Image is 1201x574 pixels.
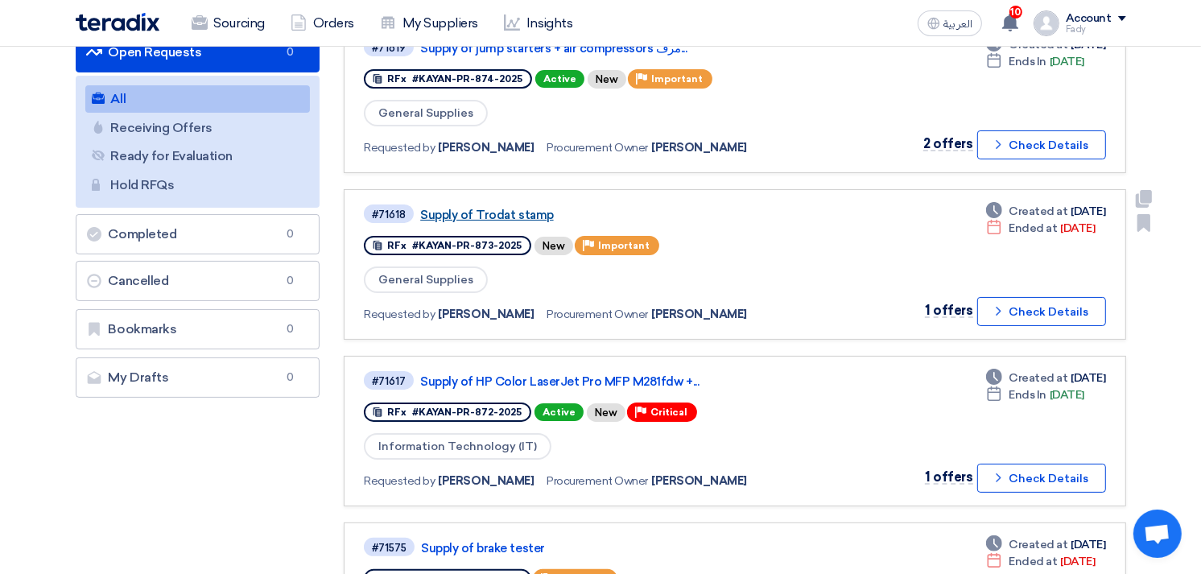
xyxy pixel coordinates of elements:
span: Information Technology (IT) [364,433,551,460]
span: Created at [1009,370,1067,386]
span: 1 offers [925,303,972,318]
div: New [534,237,573,255]
div: Fady [1066,25,1126,34]
div: [DATE] [986,370,1105,386]
span: 0 [280,370,299,386]
span: 1 offers [925,469,972,485]
div: [DATE] [986,203,1105,220]
div: Open chat [1133,510,1182,558]
span: [PERSON_NAME] [439,473,534,489]
a: Supply of jump starters + air compressors مرف... [420,41,823,56]
span: Procurement Owner [547,139,648,156]
a: All [85,85,311,113]
span: RFx [387,407,407,418]
span: [PERSON_NAME] [439,306,534,323]
span: 0 [280,321,299,337]
span: Procurement Owner [547,473,648,489]
div: New [587,403,625,422]
img: Teradix logo [76,13,159,31]
span: [PERSON_NAME] [651,473,747,489]
span: العربية [943,19,972,30]
img: profile_test.png [1034,10,1059,36]
a: Sourcing [179,6,278,41]
div: [DATE] [986,536,1105,553]
span: Important [651,73,703,85]
a: Completed0 [76,214,320,254]
div: New [588,70,626,89]
span: 2 offers [923,136,972,151]
a: Supply of brake tester [421,541,823,555]
div: #71619 [372,43,406,53]
span: 0 [280,226,299,242]
span: 0 [280,273,299,289]
span: Ends In [1009,386,1046,403]
button: Check Details [977,464,1106,493]
span: Important [598,240,650,251]
div: [DATE] [986,53,1084,70]
span: General Supplies [364,100,488,126]
div: [DATE] [986,220,1095,237]
a: Cancelled0 [76,261,320,301]
a: Supply of Trodat stamp [420,208,823,222]
div: #71575 [372,543,407,553]
span: Requested by [364,139,435,156]
div: [DATE] [986,553,1095,570]
div: #71617 [372,376,406,386]
button: Check Details [977,297,1106,326]
div: #71618 [372,209,406,220]
a: My Drafts0 [76,357,320,398]
span: 0 [280,44,299,60]
span: Created at [1009,536,1067,553]
span: [PERSON_NAME] [651,306,747,323]
span: [PERSON_NAME] [651,139,747,156]
span: Ended at [1009,220,1057,237]
a: Supply of HP Color LaserJet Pro MFP M281fdw +... [420,374,823,389]
span: RFx [387,240,407,251]
button: Check Details [977,130,1106,159]
span: Procurement Owner [547,306,648,323]
a: Orders [278,6,367,41]
a: Ready for Evaluation [85,142,311,170]
span: Ended at [1009,553,1057,570]
span: 10 [1009,6,1022,19]
a: Receiving Offers [85,114,311,142]
span: #KAYAN-PR-872-2025 [412,407,522,418]
span: RFx [387,73,407,85]
span: Ends In [1009,53,1046,70]
a: Insights [491,6,585,41]
a: Bookmarks0 [76,309,320,349]
a: My Suppliers [367,6,491,41]
a: Open Requests0 [76,32,320,72]
span: Critical [650,407,687,418]
span: Active [535,70,584,88]
div: Account [1066,12,1112,26]
a: Hold RFQs [85,171,311,199]
span: [PERSON_NAME] [439,139,534,156]
span: #KAYAN-PR-874-2025 [412,73,522,85]
span: #KAYAN-PR-873-2025 [412,240,522,251]
span: Requested by [364,306,435,323]
button: العربية [918,10,982,36]
span: Requested by [364,473,435,489]
span: Created at [1009,203,1067,220]
span: General Supplies [364,266,488,293]
div: [DATE] [986,386,1084,403]
span: Active [534,403,584,421]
